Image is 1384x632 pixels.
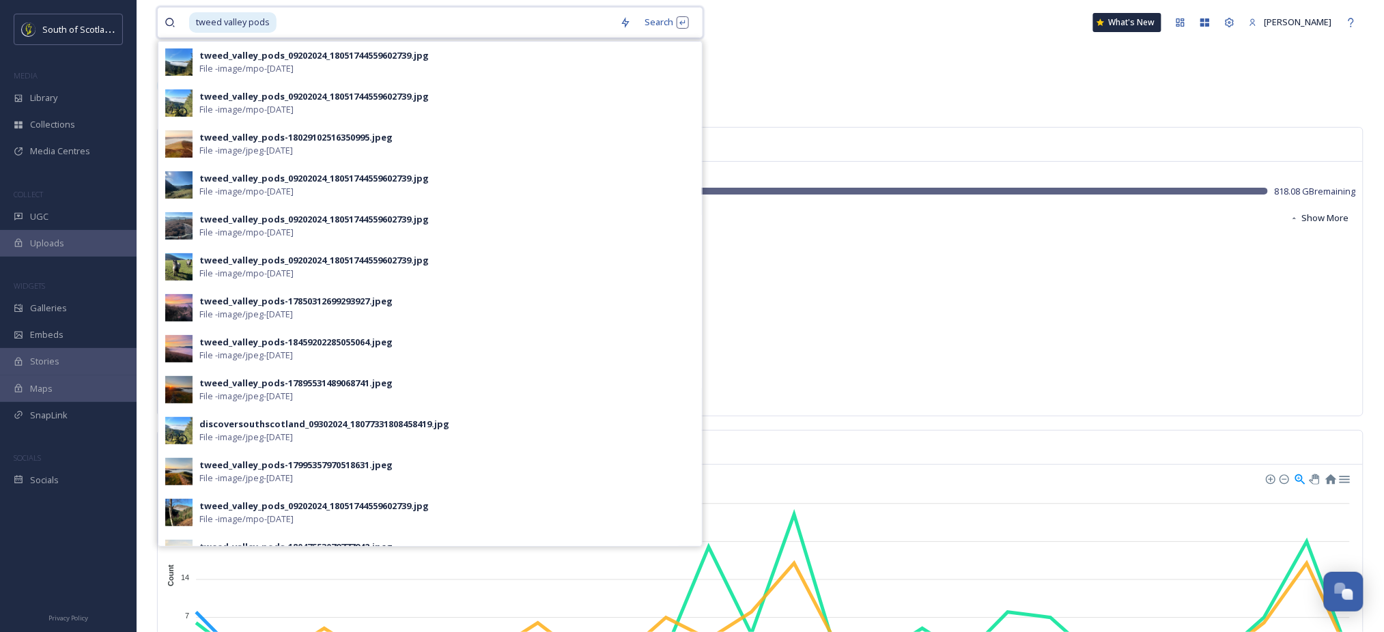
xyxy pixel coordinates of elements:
div: Selection Zoom [1294,472,1305,484]
div: Panning [1310,474,1318,483]
span: 818.08 GB remaining [1275,185,1356,198]
img: 7e4f2ff0-9e14-4b98-911e-9144e415bcd6.jpg [165,171,193,199]
div: tweed_valley_pods_09202024_18051744559602739.jpg [199,500,429,513]
text: Count [167,564,175,586]
div: tweed_valley_pods-17850312699293927.jpeg [199,295,393,308]
span: Privacy Policy [48,614,88,622]
a: [PERSON_NAME] [1242,9,1339,35]
img: 750b75e2-f2ac-4b88-b5f3-515bd2268745.jpg [165,335,193,362]
span: File - image/mpo - [DATE] [199,513,294,526]
button: Open Chat [1324,572,1364,612]
img: e9d6fd8a-27cc-4e06-b954-29d5e440e942.jpg [165,48,193,76]
img: 2cfbd02b-4455-4afe-887b-c61ca2ea7561.jpg [165,294,193,321]
div: discoversouthscotland_09302024_18077331808458419.jpg [199,418,449,431]
img: images.jpeg [22,23,36,36]
span: File - image/jpeg - [DATE] [199,144,293,157]
span: File - image/mpo - [DATE] [199,103,294,116]
span: South of Scotland Destination Alliance [42,23,198,35]
span: Embeds [30,328,63,341]
img: bc862e3a-501c-4cc8-a21f-103c1e292bd5.jpg [165,417,193,444]
span: Stories [30,355,59,368]
img: 662da3fd-b781-45e1-b014-80de204df4cf.jpg [165,212,193,240]
img: c8a7ab6e-620c-4a43-ad70-7f50953819da.jpg [165,130,193,158]
span: Socials [30,474,59,487]
div: Zoom In [1265,474,1275,483]
div: tweed_valley_pods-18047553079777942.jpeg [199,541,393,554]
div: tweed_valley_pods_09202024_18051744559602739.jpg [199,172,429,185]
a: Privacy Policy [48,609,88,625]
span: tweed valley pods [189,12,277,32]
span: File - image/jpeg - [DATE] [199,472,293,485]
tspan: 14 [181,574,189,582]
div: tweed_valley_pods-18029102516350995.jpeg [199,131,393,144]
span: File - image/jpeg - [DATE] [199,431,293,444]
div: Reset Zoom [1325,472,1336,484]
span: WIDGETS [14,281,45,291]
img: 3080294f-6592-4a8d-bde7-fc2ffeae0452.jpg [165,376,193,403]
span: File - image/mpo - [DATE] [199,267,294,280]
span: File - image/mpo - [DATE] [199,185,294,198]
span: Collections [30,118,75,131]
img: 451b2287-c3e3-495a-91cd-5f2288e4c449.jpg [165,499,193,526]
span: Uploads [30,237,64,250]
span: SOCIALS [14,453,41,463]
span: Media Centres [30,145,90,158]
span: File - image/mpo - [DATE] [199,62,294,75]
button: Show More [1284,205,1356,231]
span: File - image/jpeg - [DATE] [199,349,293,362]
span: File - image/mpo - [DATE] [199,226,294,239]
div: Search [638,9,696,35]
img: 74ab35ea-4b49-4d72-92eb-2a81765d5b7e.jpg [165,89,193,117]
span: File - image/jpeg - [DATE] [199,390,293,403]
div: tweed_valley_pods_09202024_18051744559602739.jpg [199,213,429,226]
a: What's New [1093,13,1161,32]
span: Maps [30,382,53,395]
img: 18a18a75-1f64-4854-b004-bd896acc6260.jpg [165,458,193,485]
span: MEDIA [14,70,38,81]
div: Menu [1338,472,1350,484]
div: tweed_valley_pods-17895531489068741.jpeg [199,377,393,390]
img: d7cda2eb-2293-4f34-a20d-ce066c9b5436.jpg [165,253,193,281]
span: UGC [30,210,48,223]
span: COLLECT [14,189,43,199]
tspan: 7 [185,612,189,620]
div: Zoom Out [1279,474,1288,483]
div: tweed_valley_pods_09202024_18051744559602739.jpg [199,254,429,267]
div: tweed_valley_pods_09202024_18051744559602739.jpg [199,90,429,103]
div: tweed_valley_pods-18459202285055064.jpeg [199,336,393,349]
span: File - image/jpeg - [DATE] [199,308,293,321]
span: SnapLink [30,409,68,422]
span: Library [30,91,57,104]
img: 227e16fe-1a9d-43d5-892a-81fa3d1df228.jpg [165,540,193,567]
span: [PERSON_NAME] [1265,16,1332,28]
span: Galleries [30,302,67,315]
div: tweed_valley_pods_09202024_18051744559602739.jpg [199,49,429,62]
div: tweed_valley_pods-17995357970518631.jpeg [199,459,393,472]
